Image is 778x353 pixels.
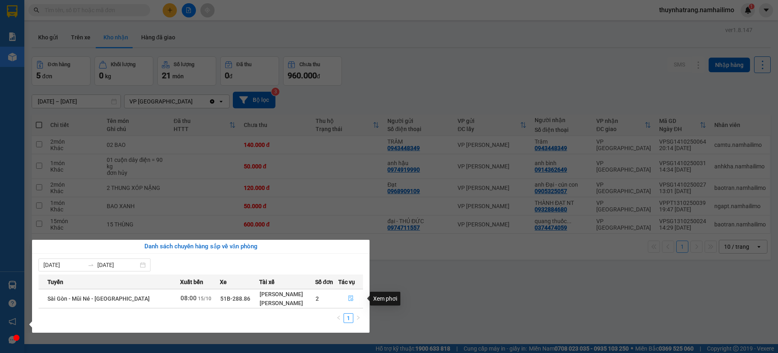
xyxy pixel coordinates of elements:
div: [PERSON_NAME] [260,290,315,299]
span: Sài Gòn - Mũi Né - [GEOGRAPHIC_DATA] [47,295,150,302]
span: 2 [316,295,319,302]
a: 1 [344,314,353,323]
span: to [88,262,94,268]
div: Xem phơi [370,292,400,306]
span: swap-right [88,262,94,268]
span: 51B-288.86 [220,295,250,302]
div: Danh sách chuyến hàng sắp về văn phòng [39,242,363,252]
li: Previous Page [334,313,344,323]
span: Tuyến [47,278,63,286]
span: 15/10 [198,296,211,301]
span: Tác vụ [338,278,355,286]
div: [PERSON_NAME] [260,299,315,308]
span: Xe [220,278,227,286]
span: left [336,315,341,320]
span: Số đơn [315,278,333,286]
button: right [353,313,363,323]
span: Xuất bến [180,278,203,286]
span: right [356,315,361,320]
input: Đến ngày [97,260,138,269]
span: Tài xế [259,278,275,286]
button: left [334,313,344,323]
li: Next Page [353,313,363,323]
input: Từ ngày [43,260,84,269]
li: 1 [344,313,353,323]
span: file-done [348,295,354,302]
span: 08:00 [181,295,197,302]
button: file-done [339,292,363,305]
